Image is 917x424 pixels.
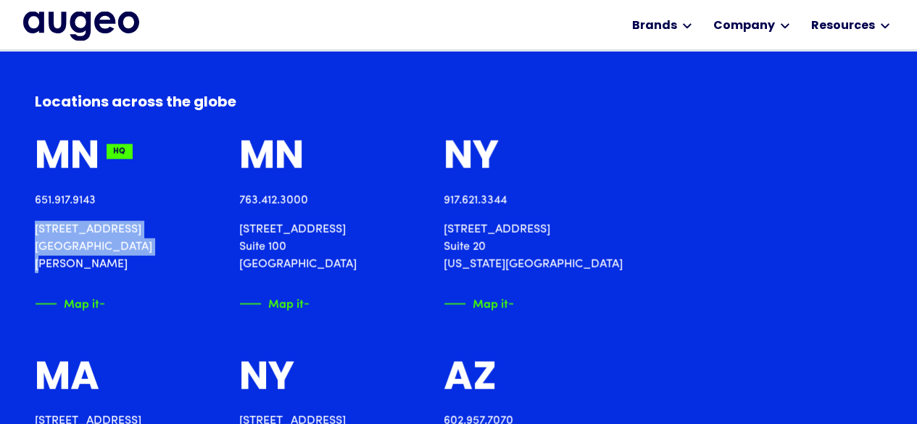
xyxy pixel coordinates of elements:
[444,221,623,273] p: [STREET_ADDRESS] Suite 20 [US_STATE][GEOGRAPHIC_DATA]
[713,17,774,35] div: Company
[239,137,304,180] div: MN
[810,17,874,35] div: Resources
[239,221,357,273] p: [STREET_ADDRESS] Suite 100 [GEOGRAPHIC_DATA]
[35,358,99,401] div: MA
[473,294,508,309] div: Map it
[23,12,139,41] a: home
[444,137,499,180] div: NY
[304,296,325,312] img: Arrow symbol in bright green pointing right to indicate an active link.
[268,294,304,309] div: Map it
[64,294,99,309] div: Map it
[99,296,121,312] img: Arrow symbol in bright green pointing right to indicate an active link.
[107,144,132,159] div: HQ
[35,92,534,114] h6: Locations across the globe
[239,358,294,401] div: NY
[239,296,308,312] a: Map itArrow symbol in bright green pointing right to indicate an active link.
[239,195,308,207] a: 763.412.3000
[631,17,676,35] div: Brands
[23,12,139,41] img: Augeo's full logo in midnight blue.
[35,296,104,312] a: Map itArrow symbol in bright green pointing right to indicate an active link.
[35,221,204,273] p: [STREET_ADDRESS] [GEOGRAPHIC_DATA][PERSON_NAME]
[35,137,99,180] div: MN
[444,195,507,207] a: 917.621.3344
[444,296,513,312] a: Map itArrow symbol in bright green pointing right to indicate an active link.
[35,195,96,207] a: 651.917.9143
[508,296,530,312] img: Arrow symbol in bright green pointing right to indicate an active link.
[444,358,497,401] div: AZ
